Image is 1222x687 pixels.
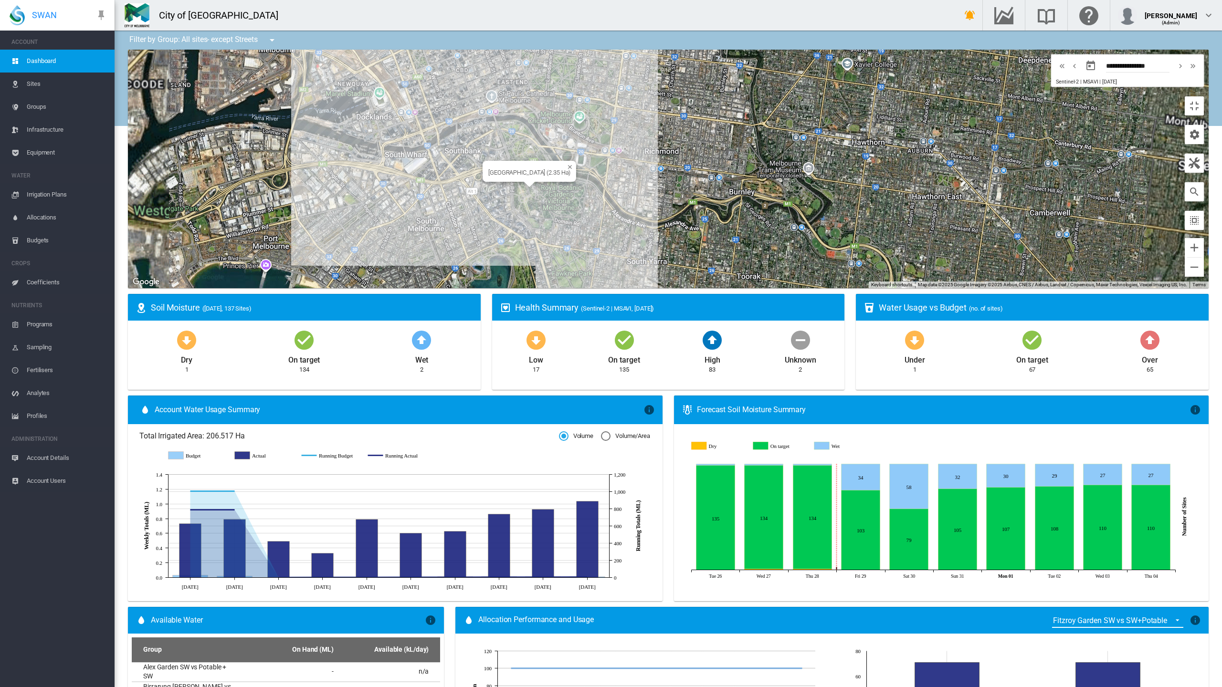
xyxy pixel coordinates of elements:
[577,501,599,577] g: Actual 28 Aug 1.04
[1145,573,1158,579] tspan: Thu 04
[799,365,802,374] div: 2
[696,466,735,570] g: On target Aug 26, 2025 135
[1035,464,1074,487] g: Wet Sep 02, 2025 29
[1068,60,1081,72] button: icon-chevron-left
[27,183,107,206] span: Irrigation Plans
[156,574,163,580] tspan: 0.0
[601,432,650,441] md-radio-button: Volume/Area
[614,540,622,546] tspan: 400
[614,557,622,563] tspan: 200
[1081,56,1100,75] button: md-calendar
[11,168,107,183] span: WATER
[27,271,107,294] span: Coefficients
[226,583,243,589] tspan: [DATE]
[1138,328,1161,351] md-icon: icon-arrow-up-bold-circle
[27,447,107,469] span: Account Details
[156,516,163,521] tspan: 0.8
[1096,573,1110,579] tspan: Wed 03
[692,442,747,450] g: Dry
[488,514,510,577] g: Actual 14 Aug 0.86
[1185,258,1204,277] button: Zoom out
[903,573,915,579] tspan: Sat 30
[721,666,725,670] circle: Total allocation Mar 26 100
[1185,182,1204,201] button: icon-magnify
[951,573,964,579] tspan: Sun 31
[438,576,473,577] g: Budget 7 Aug 0.01
[1056,60,1068,72] button: icon-chevron-double-left
[579,583,596,589] tspan: [DATE]
[1174,60,1187,72] button: icon-chevron-right
[1181,497,1188,536] tspan: Number of Sites
[478,614,594,626] span: Allocation Performance and Usage
[136,302,147,313] md-icon: icon-map-marker-radius
[1053,616,1167,625] div: Fitzroy Garden SW vs SW+Potable
[903,328,926,351] md-icon: icon-arrow-down-bold-circle
[302,451,358,460] g: Running Budget
[1035,10,1058,21] md-icon: Search the knowledge base
[614,471,626,477] tspan: 1,200
[1057,60,1067,72] md-icon: icon-chevron-double-left
[890,464,928,509] g: Wet Aug 30, 2025 58
[1189,129,1200,140] md-icon: icon-cog
[156,501,163,507] tspan: 1.0
[774,666,778,670] circle: Total allocation May 26 100
[1029,365,1036,374] div: 67
[175,328,198,351] md-icon: icon-arrow-down-bold-circle
[564,161,570,167] button: Close
[745,466,783,569] g: On target Aug 27, 2025 134
[1035,487,1074,570] g: On target Sep 02, 2025 108
[789,328,812,351] md-icon: icon-minus-circle
[1056,79,1098,85] span: Sentinel-2 | MSAVI
[1077,10,1100,21] md-icon: Click here for help
[263,31,282,50] button: icon-menu-down
[614,574,617,580] tspan: 0
[188,508,192,511] circle: Running Actual 26 Jun 788.33
[415,351,429,365] div: Wet
[562,666,566,670] circle: Total allocation Sep 25 100
[987,464,1025,488] g: Wet Sep 01, 2025 30
[918,282,1187,287] span: Map data ©2025 Google Imagery ©2025 Airbus, CNES / Airbus, Landsat / Copernicus, Maxar Technologi...
[122,31,284,50] div: Filter by Group: All sites- except Streets
[793,569,832,570] g: Dry Aug 28, 2025 1
[1118,6,1137,25] img: profile.jpg
[337,637,440,662] th: Available (kL/day)
[27,95,107,118] span: Groups
[588,666,592,670] circle: Total allocation Oct 25 100
[151,302,473,313] div: Soil Moisture
[745,569,783,570] g: Dry Aug 27, 2025 1
[1142,351,1158,365] div: Over
[913,365,916,374] div: 1
[156,486,162,492] tspan: 1.2
[709,365,716,374] div: 83
[1187,60,1199,72] button: icon-chevron-double-right
[159,9,287,22] div: City of [GEOGRAPHIC_DATA]
[793,466,832,569] g: On target Aug 28, 2025 134
[156,471,163,477] tspan: 1.4
[964,10,976,21] md-icon: icon-bell-ring
[533,365,539,374] div: 17
[151,615,203,625] span: Available Water
[27,405,107,427] span: Profiles
[938,489,977,570] g: On target Aug 31, 2025 105
[987,488,1025,570] g: On target Sep 01, 2025 107
[27,50,107,73] span: Dashboard
[515,302,837,313] div: Health Summary
[139,431,559,441] span: Total Irrigated Area: 206.517 Ha
[125,3,149,27] img: Z
[1185,125,1204,144] button: icon-cog
[856,674,861,679] tspan: 60
[705,351,720,365] div: High
[635,500,642,551] tspan: Running Totals (ML)
[793,464,832,466] g: Wet Aug 28, 2025 2
[641,666,645,670] circle: Total allocation Dec 25 100
[619,365,629,374] div: 135
[27,313,107,336] span: Programs
[484,666,492,671] tspan: 100
[998,573,1013,579] tspan: Mon 01
[11,298,107,313] span: NUTRIENTS
[570,576,605,577] g: Budget 28 Aug 0.01
[879,302,1201,313] div: Water Usage vs Budget
[696,464,735,466] g: Wet Aug 26, 2025 2
[156,545,163,551] tspan: 0.4
[179,523,201,577] g: Actual 26 Jun 0.73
